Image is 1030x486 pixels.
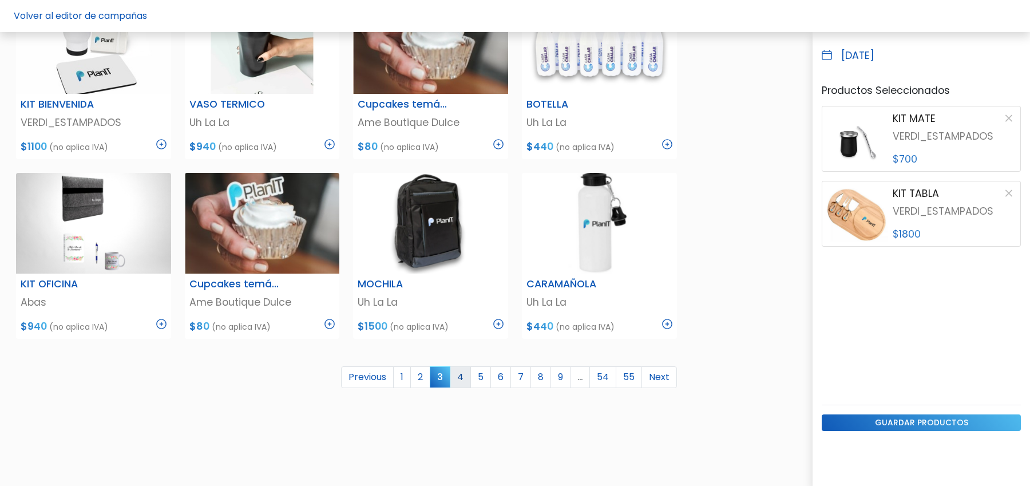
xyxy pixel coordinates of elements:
span: (no aplica IVA) [218,141,277,153]
img: plus_icon-3fa29c8c201d8ce5b7c3ad03cb1d2b720885457b696e93dcc2ba0c445e8c3955.svg [156,139,167,149]
span: $1100 [21,140,47,153]
p: VERDI_ESTAMPADOS [893,129,1016,144]
a: 6 [490,366,511,388]
span: $940 [189,140,216,153]
a: CARAMAÑOLA Uh La La $440 (no aplica IVA) [522,173,677,339]
p: Abas [21,295,167,310]
h6: CARAMAÑOLA [520,278,626,290]
h6: VASO TERMICO [183,98,289,110]
h6: Cupcakes temáticos [351,98,457,110]
a: 1 [393,366,411,388]
span: $440 [526,319,553,333]
a: Cupcakes temáticos Ame Boutique Dulce $80 (no aplica IVA) [185,173,340,339]
a: Volver al editor de campañas [14,9,147,22]
p: Ame Boutique Dulce [358,115,504,130]
a: 8 [530,366,551,388]
img: plus_icon-3fa29c8c201d8ce5b7c3ad03cb1d2b720885457b696e93dcc2ba0c445e8c3955.svg [493,139,504,149]
span: (no aplica IVA) [556,321,615,333]
span: $440 [526,140,553,153]
img: thumb_WhatsApp_Image_2023-08-22_at_16-PhotoRoom.png [16,173,171,274]
p: $1800 [893,227,1016,242]
p: VERDI_ESTAMPADOS [893,204,1016,219]
img: thumb_Captura_de_pantalla_2023-05-24_1239405.jpg [185,173,340,274]
span: (no aplica IVA) [390,321,449,333]
a: MOCHILA Uh La La $1500 (no aplica IVA) [353,173,508,339]
span: (no aplica IVA) [380,141,439,153]
p: Uh La La [189,115,335,130]
h6: Productos Seleccionados [822,85,1021,97]
span: 3 [430,366,450,388]
p: Ame Boutique Dulce [189,295,335,310]
img: calendar_blue-ac3b0d226928c1d0a031b7180dff2cef00a061937492cb3cf56fc5c027ac901f.svg [822,50,832,60]
img: plus_icon-3fa29c8c201d8ce5b7c3ad03cb1d2b720885457b696e93dcc2ba0c445e8c3955.svg [324,319,335,329]
p: Uh La La [526,295,672,310]
p: VERDI_ESTAMPADOS [21,115,167,130]
a: 4 [450,366,471,388]
img: thumb_Captura_de_pantalla_2025-03-13_173533.png [522,173,677,274]
span: (no aplica IVA) [49,321,108,333]
a: Next [641,366,677,388]
img: plus_icon-3fa29c8c201d8ce5b7c3ad03cb1d2b720885457b696e93dcc2ba0c445e8c3955.svg [662,319,672,329]
span: $80 [358,140,378,153]
a: 7 [510,366,531,388]
div: ¿Necesitás ayuda? [59,11,165,33]
h6: KIT BIENVENIDA [14,98,120,110]
img: plus_icon-3fa29c8c201d8ce5b7c3ad03cb1d2b720885457b696e93dcc2ba0c445e8c3955.svg [662,139,672,149]
p: Uh La La [358,295,504,310]
img: plus_icon-3fa29c8c201d8ce5b7c3ad03cb1d2b720885457b696e93dcc2ba0c445e8c3955.svg [324,139,335,149]
img: plus_icon-3fa29c8c201d8ce5b7c3ad03cb1d2b720885457b696e93dcc2ba0c445e8c3955.svg [156,319,167,329]
a: 55 [616,366,642,388]
h6: [DATE] [841,50,874,62]
span: $940 [21,319,47,333]
h6: Cupcakes temáticos [183,278,289,290]
a: KIT OFICINA Abas $940 (no aplica IVA) [16,173,171,339]
input: guardar productos [822,414,1021,431]
img: plus_icon-3fa29c8c201d8ce5b7c3ad03cb1d2b720885457b696e93dcc2ba0c445e8c3955.svg [493,319,504,329]
a: 5 [470,366,491,388]
span: (no aplica IVA) [556,141,615,153]
h6: BOTELLA [520,98,626,110]
a: 2 [410,366,430,388]
a: Previous [341,366,394,388]
p: Uh La La [526,115,672,130]
a: 54 [589,366,616,388]
span: (no aplica IVA) [212,321,271,333]
img: thumb_Captura_de_pantalla_2025-03-13_164601.png [353,173,508,274]
h6: MOCHILA [351,278,457,290]
span: $80 [189,319,209,333]
a: 9 [550,366,571,388]
img: product image [822,181,888,246]
img: product image [822,106,888,171]
p: $700 [893,152,1016,167]
p: KIT TABLA [893,186,939,201]
p: KIT MATE [893,111,936,126]
span: (no aplica IVA) [49,141,108,153]
span: $1500 [358,319,387,333]
h6: KIT OFICINA [14,278,120,290]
